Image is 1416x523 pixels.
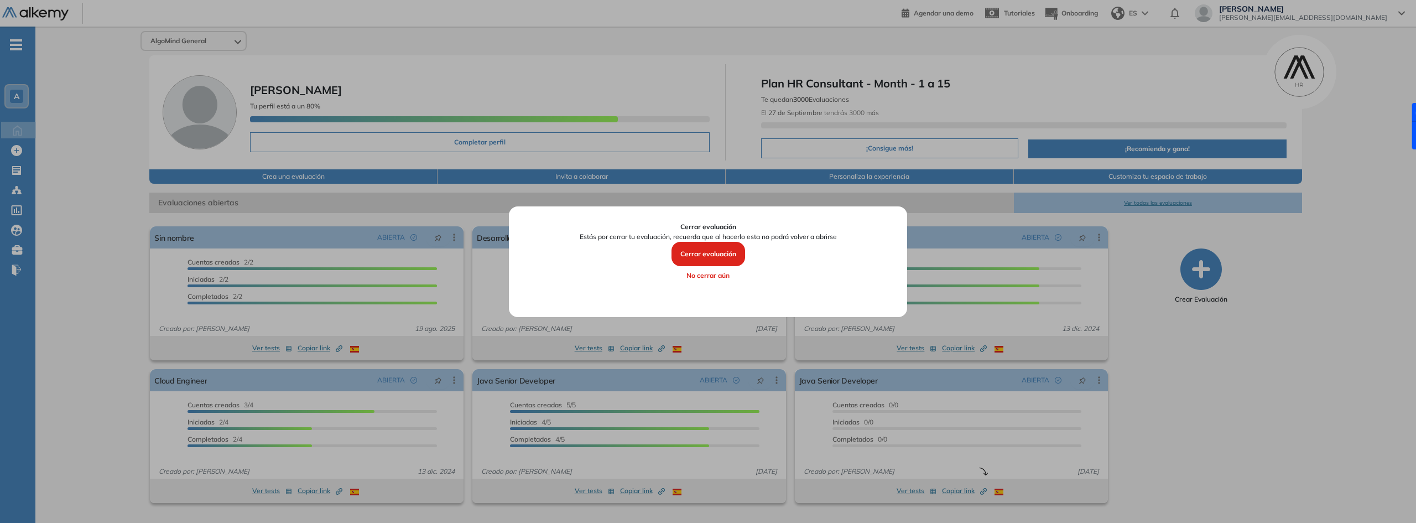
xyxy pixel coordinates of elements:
span: Estás por cerrar tu evaluación, recuerda que al hacerlo esta no podrá volver a abrirse [525,232,891,242]
span: Cerrar evaluación [525,222,891,232]
button: No cerrar aún [525,266,891,285]
iframe: Chat Widget [1217,395,1416,523]
button: Cerrar evaluación [671,242,745,266]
